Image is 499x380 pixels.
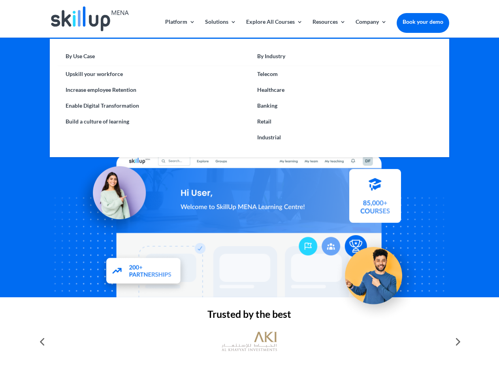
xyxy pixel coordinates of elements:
[249,51,441,66] a: By Industry
[98,250,190,293] img: Partners - SkillUp Mena
[205,19,236,38] a: Solutions
[51,6,128,31] img: Skillup Mena
[246,19,303,38] a: Explore All Courses
[349,172,401,226] img: Courses library - SkillUp MENA
[165,19,195,38] a: Platform
[249,98,441,114] a: Banking
[222,328,277,355] img: al khayyat investments logo
[249,66,441,82] a: Telecom
[58,114,249,129] a: Build a culture of learning
[356,19,387,38] a: Company
[397,13,449,30] a: Book your demo
[50,309,449,323] h2: Trusted by the best
[58,82,249,98] a: Increase employee Retention
[313,19,346,38] a: Resources
[249,129,441,145] a: Industrial
[58,66,249,82] a: Upskill your workforce
[249,82,441,98] a: Healthcare
[58,98,249,114] a: Enable Digital Transformation
[249,114,441,129] a: Retail
[58,51,249,66] a: By Use Case
[333,230,421,318] img: Upskill your workforce - SkillUp
[367,294,499,380] iframe: Chat Widget
[74,158,154,237] img: Learning Management Solution - SkillUp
